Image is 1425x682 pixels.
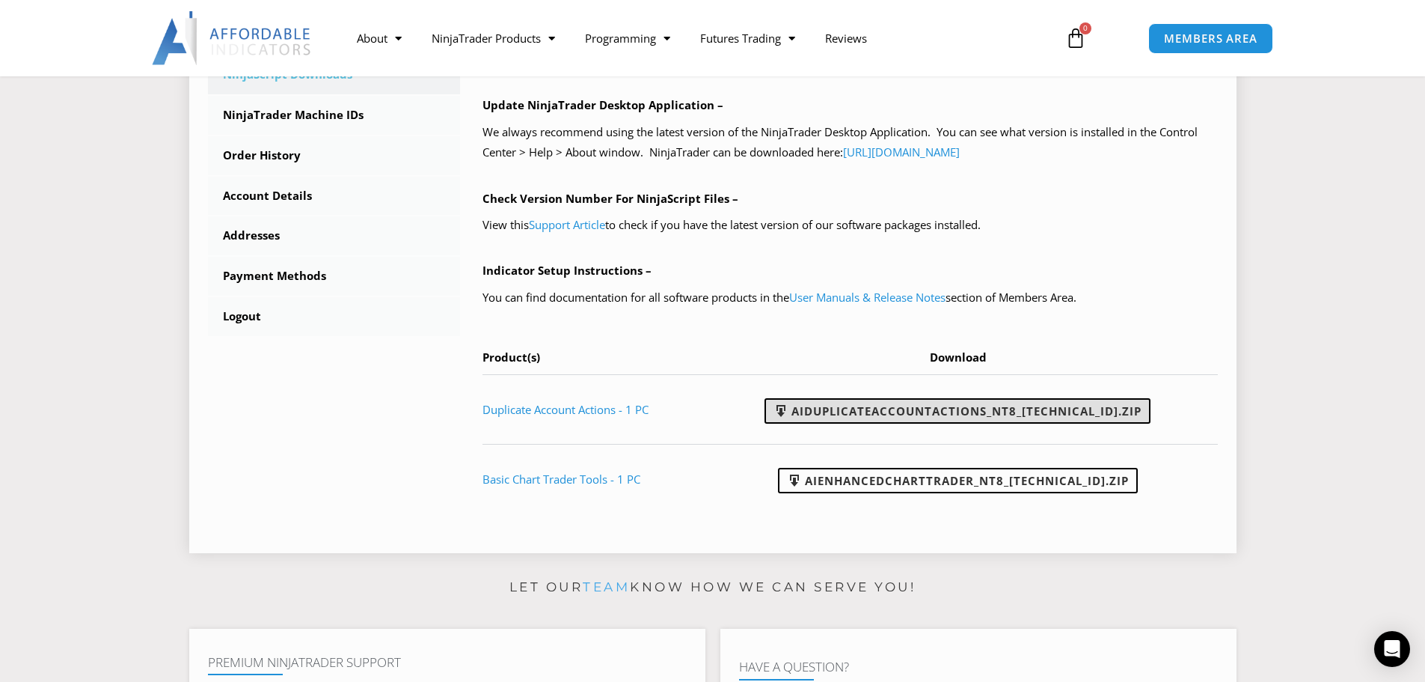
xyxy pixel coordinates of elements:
a: team [583,579,630,594]
h4: Have A Question? [739,660,1218,675]
p: Let our know how we can serve you! [189,576,1236,600]
span: 0 [1079,22,1091,34]
p: You can find documentation for all software products in the section of Members Area. [482,287,1218,308]
a: Basic Chart Trader Tools - 1 PC [482,472,640,487]
b: Check Version Number For NinjaScript Files – [482,191,738,206]
b: Indicator Setup Instructions – [482,263,652,278]
a: Addresses [208,216,461,255]
a: Futures Trading [685,21,810,55]
a: About [342,21,417,55]
a: AIDuplicateAccountActions_NT8_[TECHNICAL_ID].zip [764,398,1150,424]
a: Logout [208,297,461,336]
img: LogoAI | Affordable Indicators – NinjaTrader [152,11,313,65]
a: User Manuals & Release Notes [789,290,946,305]
a: Account Details [208,177,461,216]
b: Update NinjaTrader Desktop Application – [482,97,723,112]
a: 0 [1043,16,1109,60]
a: Order History [208,136,461,175]
span: Product(s) [482,350,540,365]
a: Programming [570,21,685,55]
p: View this to check if you have the latest version of our software packages installed. [482,215,1218,236]
a: MEMBERS AREA [1148,23,1273,54]
span: Download [930,350,987,365]
a: Support Article [529,217,605,232]
a: Duplicate Account Actions - 1 PC [482,402,649,417]
a: Reviews [810,21,882,55]
div: Open Intercom Messenger [1374,631,1410,667]
a: [URL][DOMAIN_NAME] [843,144,960,159]
a: NinjaTrader Machine IDs [208,96,461,135]
h4: Premium NinjaTrader Support [208,655,687,670]
nav: Menu [342,21,1048,55]
a: NinjaTrader Products [417,21,570,55]
a: AIEnhancedChartTrader_NT8_[TECHNICAL_ID].zip [778,468,1138,493]
p: We always recommend using the latest version of the NinjaTrader Desktop Application. You can see ... [482,122,1218,164]
a: Payment Methods [208,257,461,296]
span: MEMBERS AREA [1164,33,1257,44]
